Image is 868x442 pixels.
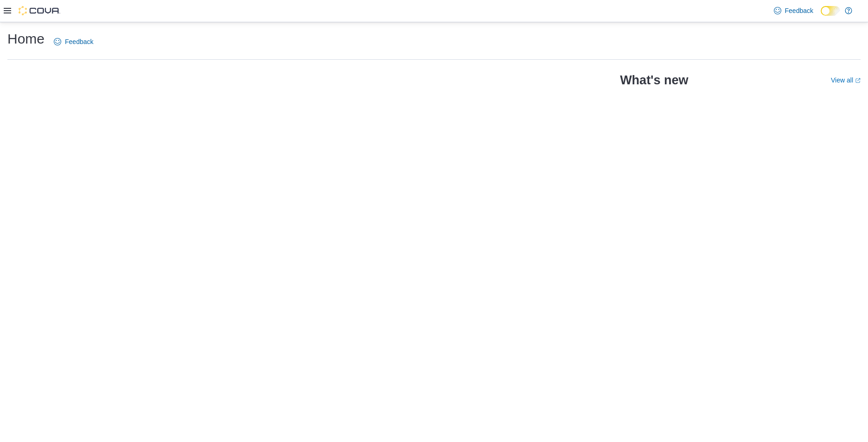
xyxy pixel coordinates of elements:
[7,30,45,48] h1: Home
[65,37,93,46] span: Feedback
[821,6,840,16] input: Dark Mode
[19,6,60,15] img: Cova
[770,1,817,20] a: Feedback
[785,6,813,15] span: Feedback
[831,76,861,84] a: View allExternal link
[620,73,688,88] h2: What's new
[50,32,97,51] a: Feedback
[855,78,861,83] svg: External link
